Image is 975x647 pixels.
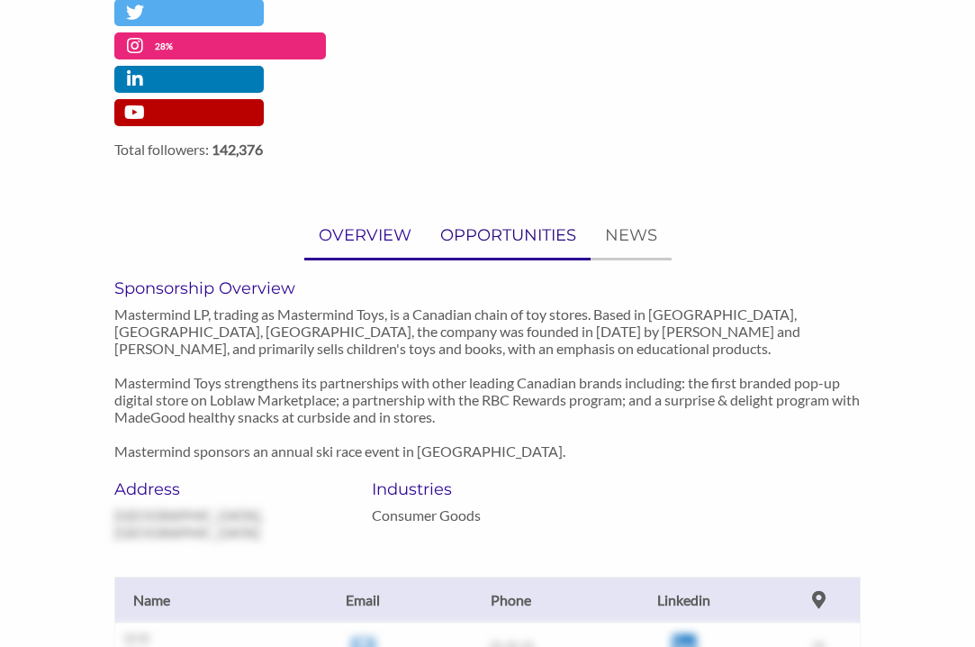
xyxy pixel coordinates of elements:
th: Email [294,577,431,623]
p: Mastermind LP, trading as Mastermind Toys, is a Canadian chain of toy stores. Based in [GEOGRAPHI... [114,305,861,460]
p: OVERVIEW [319,223,411,249]
h6: Address [114,479,345,499]
p: 28% [155,38,177,55]
label: Total followers: [114,141,861,158]
p: OPPORTUNITIES [440,223,576,249]
strong: 142,376 [212,141,263,158]
p: NEWS [605,223,657,249]
th: Name [114,577,294,623]
th: Phone [431,577,591,623]
h6: Sponsorship Overview [114,278,861,298]
p: Consumer Goods [372,506,602,524]
h6: Industries [372,479,602,499]
th: Linkedin [591,577,777,623]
